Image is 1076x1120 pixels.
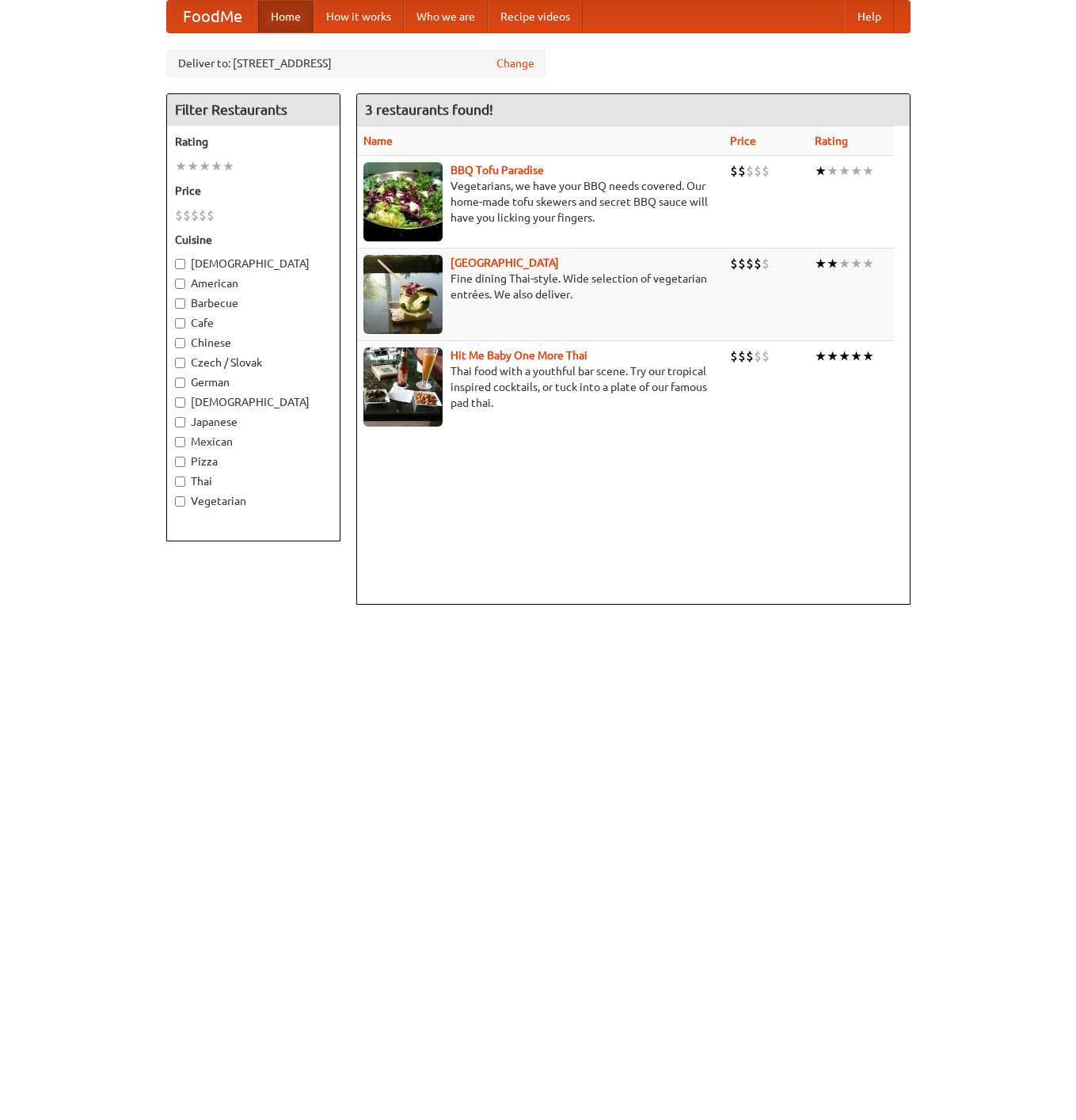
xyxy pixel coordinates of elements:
[746,162,754,180] li: $
[827,255,838,272] li: ★
[730,162,738,180] li: $
[167,94,340,126] h4: Filter Restaurants
[183,207,191,224] li: $
[175,374,332,390] label: German
[175,394,332,410] label: [DEMOGRAPHIC_DATA]
[815,255,827,272] li: ★
[175,232,332,248] h5: Cuisine
[404,1,488,32] a: Who we are
[175,207,183,224] li: $
[363,255,443,334] img: satay.jpg
[827,162,838,180] li: ★
[175,256,332,271] label: [DEMOGRAPHIC_DATA]
[488,1,583,32] a: Recipe videos
[175,378,185,388] input: German
[187,158,199,175] li: ★
[167,1,258,32] a: FoodMe
[862,347,874,365] li: ★
[730,255,738,272] li: $
[363,363,718,411] p: Thai food with a youthful bar scene. Try our tropical inspired cocktails, or tuck into a plate of...
[838,162,850,180] li: ★
[363,178,718,226] p: Vegetarians, we have your BBQ needs covered. Our home-made tofu skewers and secret BBQ sauce will...
[730,347,738,365] li: $
[363,271,718,302] p: Fine dining Thai-style. Wide selection of vegetarian entrées. We also deliver.
[451,164,544,177] a: BBQ Tofu Paradise
[175,275,332,291] label: American
[175,414,332,430] label: Japanese
[199,207,207,224] li: $
[175,298,185,309] input: Barbecue
[175,496,185,507] input: Vegetarian
[175,473,332,489] label: Thai
[175,417,185,427] input: Japanese
[222,158,234,175] li: ★
[314,1,404,32] a: How it works
[738,347,746,365] li: $
[754,162,762,180] li: $
[850,255,862,272] li: ★
[850,347,862,365] li: ★
[451,256,559,269] a: [GEOGRAPHIC_DATA]
[738,255,746,272] li: $
[730,135,756,147] a: Price
[175,158,187,175] li: ★
[166,49,546,78] div: Deliver to: [STREET_ADDRESS]
[762,162,770,180] li: $
[363,135,393,147] a: Name
[746,255,754,272] li: $
[365,102,493,117] ng-pluralize: 3 restaurants found!
[175,259,185,269] input: [DEMOGRAPHIC_DATA]
[175,183,332,199] h5: Price
[754,347,762,365] li: $
[175,315,332,331] label: Cafe
[199,158,211,175] li: ★
[850,162,862,180] li: ★
[207,207,215,224] li: $
[815,135,848,147] a: Rating
[175,358,185,368] input: Czech / Slovak
[175,476,185,487] input: Thai
[754,255,762,272] li: $
[762,347,770,365] li: $
[363,347,443,427] img: babythai.jpg
[845,1,894,32] a: Help
[175,338,185,348] input: Chinese
[838,347,850,365] li: ★
[363,162,443,241] img: tofuparadise.jpg
[762,255,770,272] li: $
[175,493,332,509] label: Vegetarian
[838,255,850,272] li: ★
[175,397,185,408] input: [DEMOGRAPHIC_DATA]
[738,162,746,180] li: $
[451,349,587,362] a: Hit Me Baby One More Thai
[191,207,199,224] li: $
[175,318,185,328] input: Cafe
[175,454,332,469] label: Pizza
[175,279,185,289] input: American
[496,55,534,71] a: Change
[175,434,332,450] label: Mexican
[815,347,827,365] li: ★
[175,295,332,311] label: Barbecue
[815,162,827,180] li: ★
[175,437,185,447] input: Mexican
[827,347,838,365] li: ★
[862,255,874,272] li: ★
[175,134,332,150] h5: Rating
[175,355,332,370] label: Czech / Slovak
[211,158,222,175] li: ★
[175,457,185,467] input: Pizza
[258,1,314,32] a: Home
[746,347,754,365] li: $
[175,335,332,351] label: Chinese
[862,162,874,180] li: ★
